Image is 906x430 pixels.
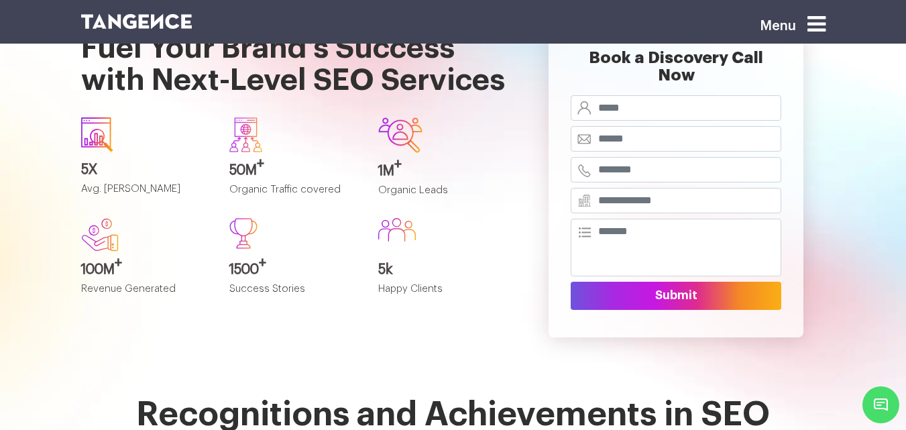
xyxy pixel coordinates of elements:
[378,284,507,306] p: Happy Clients
[229,218,258,249] img: Path%20473.svg
[229,262,358,277] h3: 1500
[378,185,507,207] p: Organic Leads
[115,256,122,270] sup: +
[259,256,266,270] sup: +
[81,117,113,152] img: icon1.svg
[81,162,210,177] h3: 5X
[229,117,262,152] img: Group-640.svg
[571,282,781,310] button: Submit
[571,49,781,95] h2: Book a Discovery Call Now
[81,14,192,29] img: logo SVG
[81,184,210,206] p: Avg. [PERSON_NAME]
[257,157,264,170] sup: +
[229,163,358,178] h3: 50M
[378,164,507,178] h3: 1M
[229,184,358,207] p: Organic Traffic covered
[394,158,402,171] sup: +
[862,386,899,423] span: Chat Widget
[378,117,422,153] img: Group-642.svg
[81,262,210,277] h3: 100M
[378,262,507,277] h3: 5k
[81,284,210,306] p: Revenue Generated
[378,218,416,241] img: Group%20586.svg
[229,284,358,306] p: Success Stories
[81,218,119,252] img: new.svg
